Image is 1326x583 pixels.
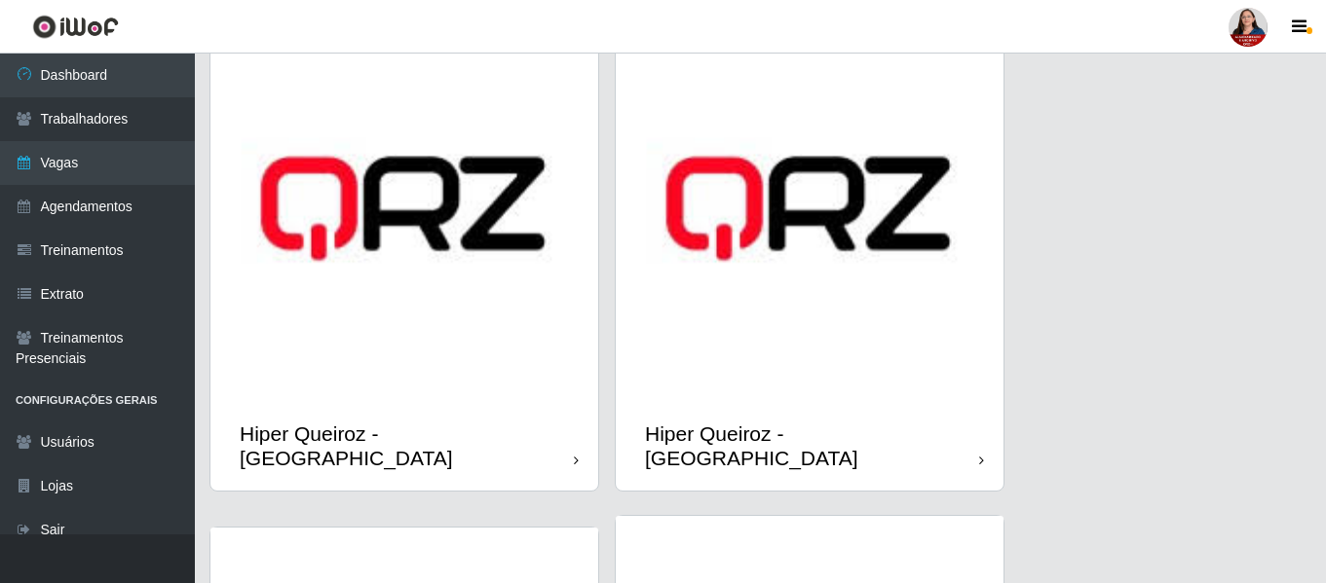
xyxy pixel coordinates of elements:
[210,15,598,490] a: Hiper Queiroz - [GEOGRAPHIC_DATA]
[32,15,119,39] img: CoreUI Logo
[616,15,1004,402] img: cardImg
[645,421,979,470] div: Hiper Queiroz - [GEOGRAPHIC_DATA]
[240,421,574,470] div: Hiper Queiroz - [GEOGRAPHIC_DATA]
[616,15,1004,490] a: Hiper Queiroz - [GEOGRAPHIC_DATA]
[210,15,598,402] img: cardImg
